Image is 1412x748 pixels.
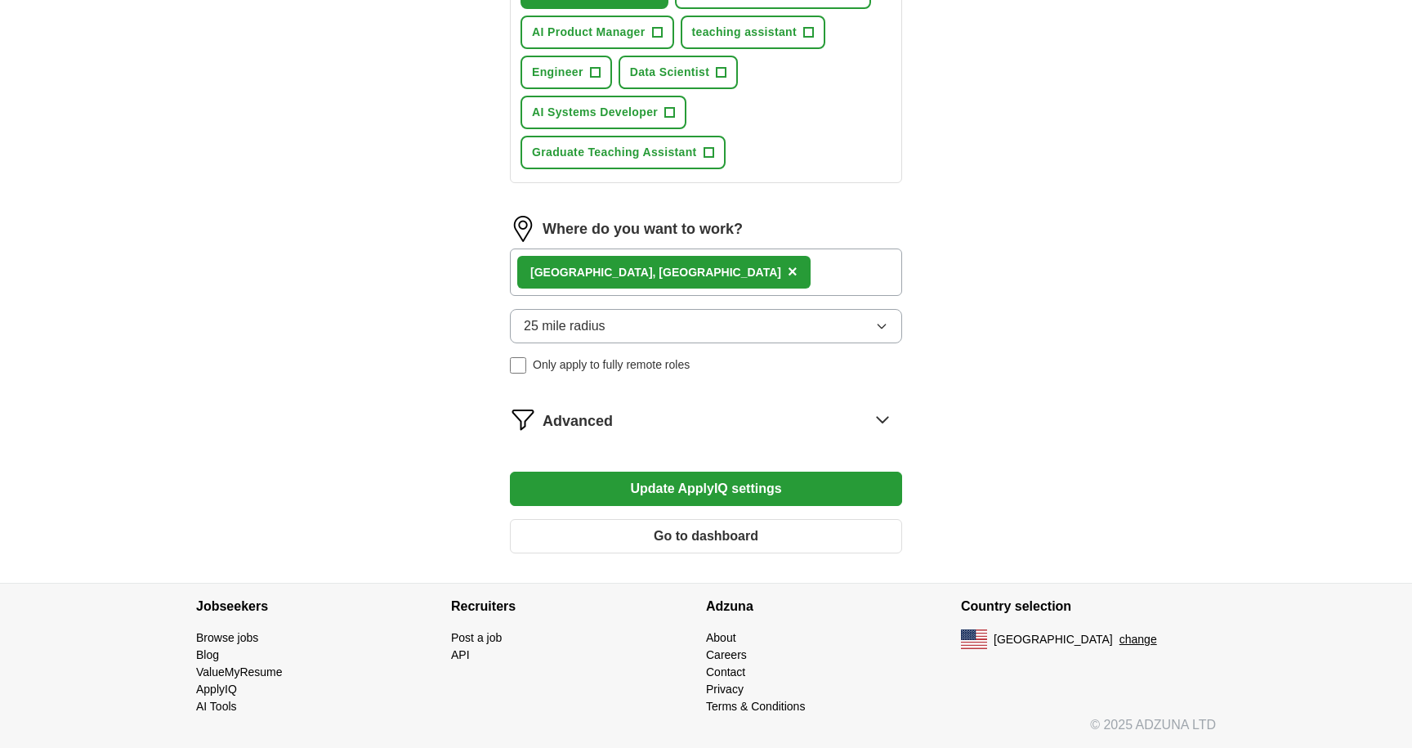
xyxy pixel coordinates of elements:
button: Graduate Teaching Assistant [521,136,726,169]
div: © 2025 ADZUNA LTD [183,715,1229,748]
span: AI Systems Developer [532,104,658,121]
span: 25 mile radius [524,316,605,336]
button: Go to dashboard [510,519,902,553]
a: Careers [706,648,747,661]
button: 25 mile radius [510,309,902,343]
a: API [451,648,470,661]
button: Data Scientist [619,56,739,89]
span: teaching assistant [692,24,797,41]
button: teaching assistant [681,16,825,49]
a: Blog [196,648,219,661]
input: Only apply to fully remote roles [510,357,526,374]
span: × [788,262,798,280]
img: US flag [961,629,987,649]
button: × [788,260,798,284]
button: Engineer [521,56,612,89]
button: change [1119,631,1157,648]
a: About [706,631,736,644]
img: location.png [510,216,536,242]
span: Advanced [543,410,613,432]
button: Update ApplyIQ settings [510,472,902,506]
div: [GEOGRAPHIC_DATA], [GEOGRAPHIC_DATA] [530,264,781,281]
label: Where do you want to work? [543,218,743,240]
a: Browse jobs [196,631,258,644]
a: Privacy [706,683,744,696]
span: Graduate Teaching Assistant [532,144,697,161]
button: AI Systems Developer [521,96,686,129]
span: Only apply to fully remote roles [533,356,690,374]
a: Contact [706,665,745,679]
span: Engineer [532,64,583,81]
a: Terms & Conditions [706,700,805,713]
a: AI Tools [196,700,237,713]
a: ApplyIQ [196,683,237,696]
button: AI Product Manager [521,16,674,49]
span: [GEOGRAPHIC_DATA] [994,631,1113,648]
a: Post a job [451,631,502,644]
a: ValueMyResume [196,665,283,679]
h4: Country selection [961,584,1216,629]
img: filter [510,406,536,432]
span: AI Product Manager [532,24,646,41]
span: Data Scientist [630,64,710,81]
